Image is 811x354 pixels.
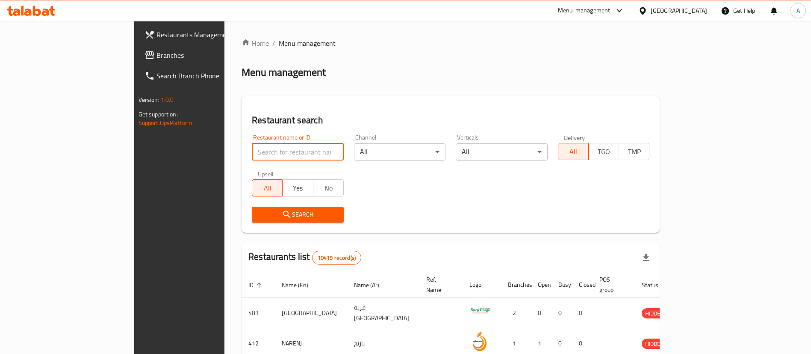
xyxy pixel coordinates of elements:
span: A [796,6,800,15]
span: Status [642,280,669,290]
span: TGO [592,146,616,158]
span: All [562,146,585,158]
h2: Restaurants list [248,250,361,265]
button: All [252,179,283,196]
span: HIDDEN [642,339,667,349]
td: 0 [572,298,593,328]
a: Restaurants Management [138,24,270,45]
img: NARENJ [469,331,491,352]
div: HIDDEN [642,339,667,349]
th: Closed [572,272,593,298]
th: Branches [501,272,531,298]
div: All [354,143,446,161]
span: TMP [622,146,646,158]
td: قرية [GEOGRAPHIC_DATA] [347,298,419,328]
td: 2 [501,298,531,328]
td: [GEOGRAPHIC_DATA] [275,298,347,328]
button: TMP [619,143,649,160]
div: Menu-management [558,6,610,16]
label: Upsell [258,171,274,177]
td: 0 [551,298,572,328]
span: 1.0.0 [161,94,174,105]
div: [GEOGRAPHIC_DATA] [651,6,707,15]
span: Name (Ar) [354,280,390,290]
div: Total records count [312,251,361,265]
span: ID [248,280,265,290]
span: POS group [599,274,625,295]
h2: Menu management [242,65,326,79]
button: No [313,179,344,196]
label: Delivery [564,134,585,140]
span: Search [259,209,337,220]
div: All [456,143,548,161]
span: Yes [286,182,310,194]
span: Search Branch Phone [156,71,263,81]
span: Ref. Name [426,274,452,295]
a: Search Branch Phone [138,65,270,86]
span: No [317,182,340,194]
li: / [272,38,275,48]
button: Search [252,207,344,223]
a: Support.OpsPlatform [139,117,193,128]
a: Branches [138,45,270,65]
span: 10419 record(s) [313,254,361,262]
span: Menu management [279,38,336,48]
nav: breadcrumb [242,38,660,48]
th: Logo [463,272,501,298]
span: Version: [139,94,159,105]
span: Restaurants Management [156,30,263,40]
span: All [256,182,279,194]
span: Name (En) [282,280,319,290]
span: Branches [156,50,263,60]
h2: Restaurant search [252,114,649,127]
th: Busy [551,272,572,298]
td: 0 [531,298,551,328]
div: Export file [636,247,656,268]
input: Search for restaurant name or ID.. [252,143,344,161]
span: HIDDEN [642,309,667,318]
button: All [558,143,589,160]
button: TGO [588,143,619,160]
img: Spicy Village [469,300,491,322]
span: Get support on: [139,109,178,120]
th: Open [531,272,551,298]
button: Yes [282,179,313,196]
